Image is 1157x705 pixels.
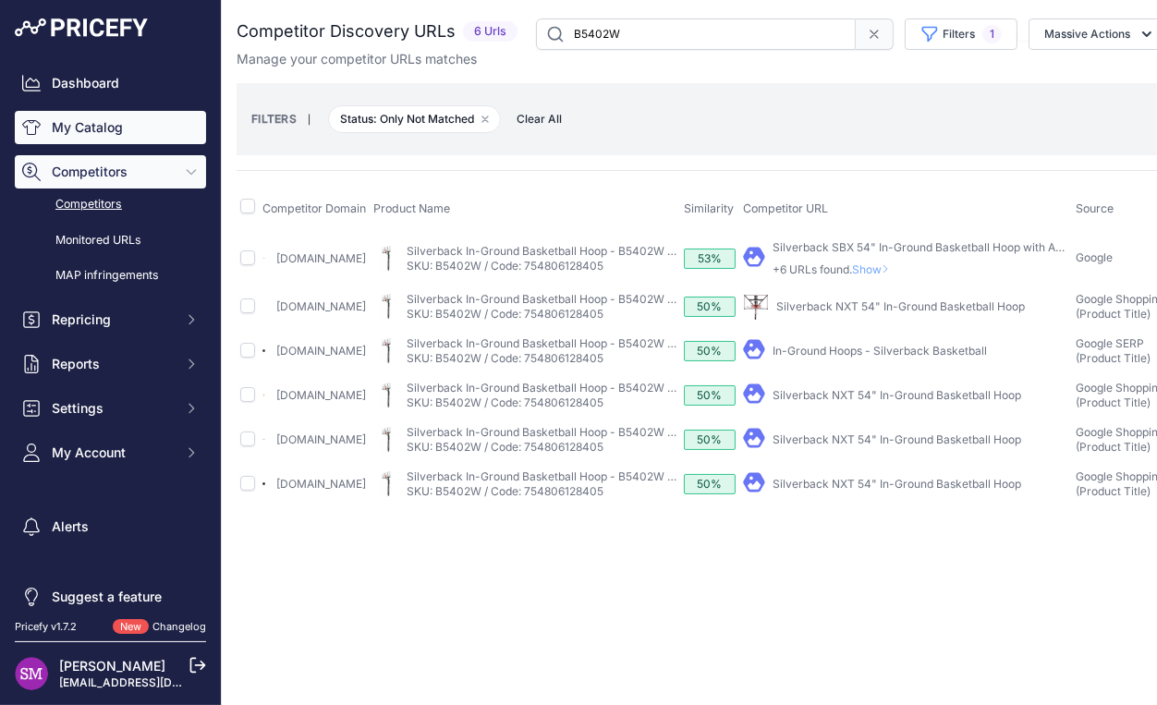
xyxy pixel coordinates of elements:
[1076,336,1151,365] span: Google SERP (Product Title)
[52,444,173,462] span: My Account
[15,67,206,100] a: Dashboard
[373,201,450,215] span: Product Name
[407,336,990,350] a: Silverback In-Ground Basketball Hoop - B5402W 60 in. Glass Backboard - Silver - 60 Inches (Glass ...
[297,114,322,125] small: |
[773,262,1068,277] p: +6 URLs found.
[684,201,734,215] span: Similarity
[52,355,173,373] span: Reports
[407,425,990,439] a: Silverback In-Ground Basketball Hoop - B5402W 60 in. Glass Backboard - Silver - 60 Inches (Glass ...
[684,474,736,494] div: 50%
[52,399,173,418] span: Settings
[407,469,990,483] a: Silverback In-Ground Basketball Hoop - B5402W 60 in. Glass Backboard - Silver - 60 Inches (Glass ...
[507,110,571,128] button: Clear All
[152,620,206,633] a: Changelog
[463,21,518,43] span: 6 Urls
[407,440,603,454] a: SKU: B5402W / Code: 754806128405
[276,388,366,402] a: [DOMAIN_NAME]
[59,658,165,674] a: [PERSON_NAME]
[15,436,206,469] button: My Account
[328,105,501,133] span: Status: Only Not Matched
[407,307,603,321] a: SKU: B5402W / Code: 754806128405
[15,303,206,336] button: Repricing
[684,430,736,450] div: 50%
[684,297,736,317] div: 50%
[276,344,366,358] a: [DOMAIN_NAME]
[776,299,1025,313] a: Silverback NXT 54" In-Ground Basketball Hoop
[15,67,206,614] nav: Sidebar
[407,259,603,273] a: SKU: B5402W / Code: 754806128405
[773,388,1021,402] a: Silverback NXT 54" In-Ground Basketball Hoop
[773,432,1021,446] a: Silverback NXT 54" In-Ground Basketball Hoop
[536,18,856,50] input: Search
[15,18,148,37] img: Pricefy Logo
[15,155,206,188] button: Competitors
[15,347,206,381] button: Reports
[237,18,456,44] h2: Competitor Discovery URLs
[15,392,206,425] button: Settings
[15,111,206,144] a: My Catalog
[15,619,77,635] div: Pricefy v1.7.2
[773,477,1021,491] a: Silverback NXT 54" In-Ground Basketball Hoop
[852,262,896,276] span: Show
[684,249,736,269] div: 53%
[1076,250,1113,264] span: Google
[59,675,252,689] a: [EMAIL_ADDRESS][DOMAIN_NAME]
[407,244,990,258] a: Silverback In-Ground Basketball Hoop - B5402W 60 in. Glass Backboard - Silver - 60 Inches (Glass ...
[276,299,366,313] a: [DOMAIN_NAME]
[407,292,990,306] a: Silverback In-Ground Basketball Hoop - B5402W 60 in. Glass Backboard - Silver - 60 Inches (Glass ...
[407,484,603,498] a: SKU: B5402W / Code: 754806128405
[743,201,828,215] span: Competitor URL
[15,510,206,543] a: Alerts
[237,50,477,68] p: Manage your competitor URLs matches
[684,385,736,406] div: 50%
[407,351,603,365] a: SKU: B5402W / Code: 754806128405
[684,341,736,361] div: 50%
[15,225,206,257] a: Monitored URLs
[276,477,366,491] a: [DOMAIN_NAME]
[1076,201,1114,215] span: Source
[52,310,173,329] span: Repricing
[251,112,297,126] small: FILTERS
[113,619,149,635] span: New
[905,18,1017,50] button: Filters1
[276,251,366,265] a: [DOMAIN_NAME]
[407,395,603,409] a: SKU: B5402W / Code: 754806128405
[262,201,366,215] span: Competitor Domain
[15,260,206,292] a: MAP infringements
[407,381,990,395] a: Silverback In-Ground Basketball Hoop - B5402W 60 in. Glass Backboard - Silver - 60 Inches (Glass ...
[982,25,1002,43] span: 1
[15,188,206,221] a: Competitors
[276,432,366,446] a: [DOMAIN_NAME]
[15,580,206,614] a: Suggest a feature
[52,163,173,181] span: Competitors
[773,344,987,358] a: In-Ground Hoops - Silverback Basketball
